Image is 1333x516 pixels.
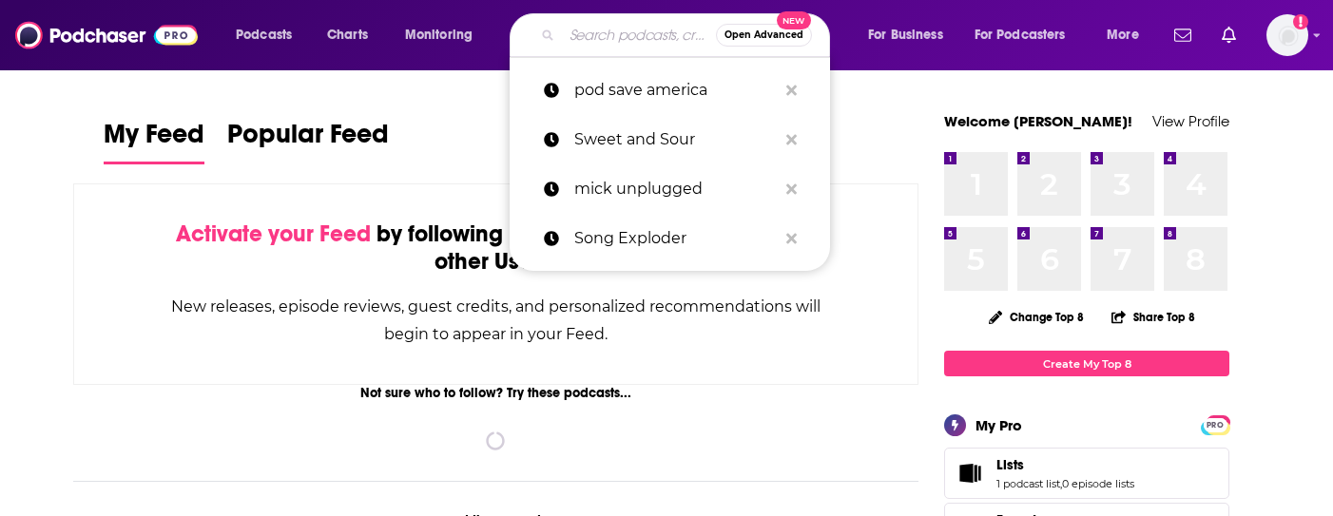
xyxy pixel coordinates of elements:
p: Sweet and Sour [574,115,777,164]
a: 0 episode lists [1062,477,1134,490]
button: Show profile menu [1266,14,1308,56]
span: Activate your Feed [176,220,371,248]
span: , [1060,477,1062,490]
a: Song Exploder [510,214,830,263]
a: Welcome [PERSON_NAME]! [944,112,1132,130]
span: My Feed [104,118,204,162]
a: Show notifications dropdown [1214,19,1244,51]
span: More [1107,22,1139,48]
input: Search podcasts, credits, & more... [562,20,716,50]
button: open menu [222,20,317,50]
span: Lists [996,456,1024,473]
span: Open Advanced [724,30,803,40]
a: Sweet and Sour [510,115,830,164]
button: open menu [392,20,497,50]
a: Create My Top 8 [944,351,1229,376]
p: pod save america [574,66,777,115]
a: Charts [315,20,379,50]
span: Logged in as antoine.jordan [1266,14,1308,56]
div: Not sure who to follow? Try these podcasts... [73,385,918,401]
span: Monitoring [405,22,473,48]
span: Podcasts [236,22,292,48]
p: mick unplugged [574,164,777,214]
div: by following Podcasts, Creators, Lists, and other Users! [169,220,822,276]
div: Search podcasts, credits, & more... [528,13,848,57]
a: pod save america [510,66,830,115]
span: New [777,11,811,29]
span: Popular Feed [227,118,389,162]
svg: Add a profile image [1293,14,1308,29]
div: New releases, episode reviews, guest credits, and personalized recommendations will begin to appe... [169,293,822,348]
a: Popular Feed [227,118,389,164]
button: Share Top 8 [1111,298,1196,335]
button: Change Top 8 [977,305,1095,329]
span: Charts [327,22,368,48]
span: Lists [944,448,1229,499]
button: open menu [1093,20,1163,50]
img: Podchaser - Follow, Share and Rate Podcasts [15,17,198,53]
span: For Business [868,22,943,48]
span: For Podcasters [975,22,1066,48]
button: Open AdvancedNew [716,24,812,47]
img: User Profile [1266,14,1308,56]
a: PRO [1204,417,1227,431]
a: My Feed [104,118,204,164]
a: View Profile [1152,112,1229,130]
button: open menu [855,20,967,50]
p: Song Exploder [574,214,777,263]
span: PRO [1204,418,1227,432]
a: 1 podcast list [996,477,1060,490]
a: mick unplugged [510,164,830,214]
a: Lists [951,460,989,487]
a: Show notifications dropdown [1167,19,1199,51]
div: My Pro [976,416,1022,434]
a: Lists [996,456,1134,473]
button: open menu [962,20,1093,50]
